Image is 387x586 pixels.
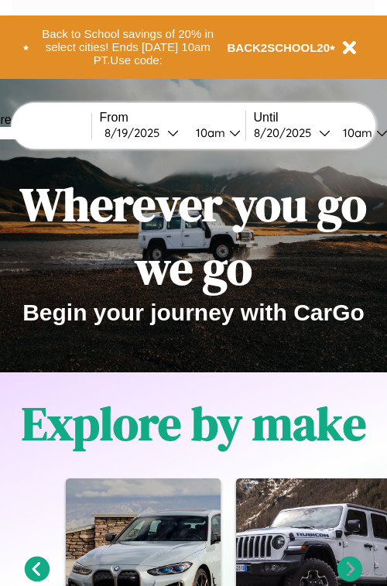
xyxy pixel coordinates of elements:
button: 10am [183,125,245,141]
div: 10am [188,125,229,140]
div: 8 / 19 / 2025 [104,125,167,140]
div: 8 / 20 / 2025 [254,125,319,140]
b: BACK2SCHOOL20 [228,41,330,54]
button: Back to School savings of 20% in select cities! Ends [DATE] 10am PT.Use code: [29,23,228,71]
button: 8/19/2025 [100,125,183,141]
label: From [100,111,245,125]
div: 10am [335,125,376,140]
h1: Explore by make [22,392,366,455]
